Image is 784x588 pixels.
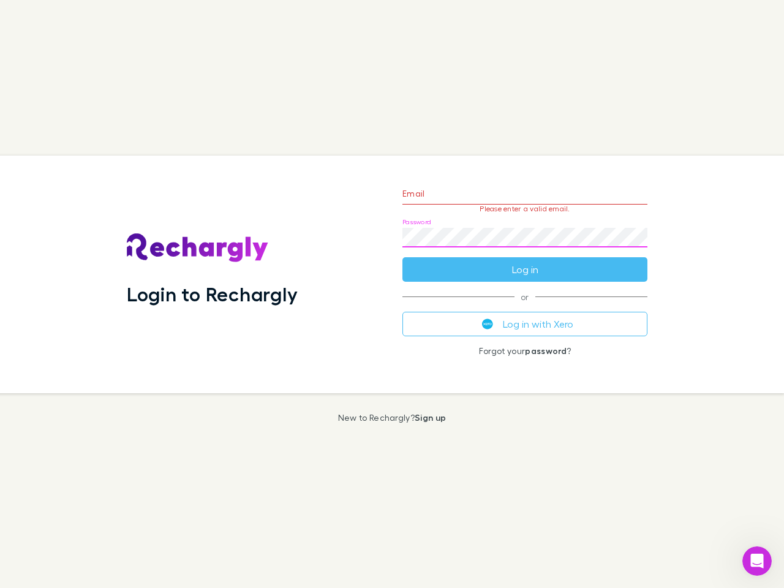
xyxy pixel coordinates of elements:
[742,546,772,576] iframe: Intercom live chat
[402,346,647,356] p: Forgot your ?
[402,296,647,297] span: or
[402,312,647,336] button: Log in with Xero
[482,318,493,330] img: Xero's logo
[127,282,298,306] h1: Login to Rechargly
[127,233,269,263] img: Rechargly's Logo
[338,413,447,423] p: New to Rechargly?
[402,217,431,227] label: Password
[402,257,647,282] button: Log in
[415,412,446,423] a: Sign up
[525,345,567,356] a: password
[402,205,647,213] p: Please enter a valid email.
